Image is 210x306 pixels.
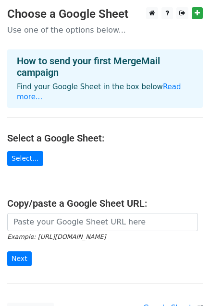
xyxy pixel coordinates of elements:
[7,7,203,21] h3: Choose a Google Sheet
[7,233,106,240] small: Example: [URL][DOMAIN_NAME]
[7,151,43,166] a: Select...
[7,132,203,144] h4: Select a Google Sheet:
[17,82,181,101] a: Read more...
[7,213,198,231] input: Paste your Google Sheet URL here
[17,55,193,78] h4: How to send your first MergeMail campaign
[7,251,32,266] input: Next
[7,198,203,209] h4: Copy/paste a Google Sheet URL:
[17,82,193,102] p: Find your Google Sheet in the box below
[7,25,203,35] p: Use one of the options below...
